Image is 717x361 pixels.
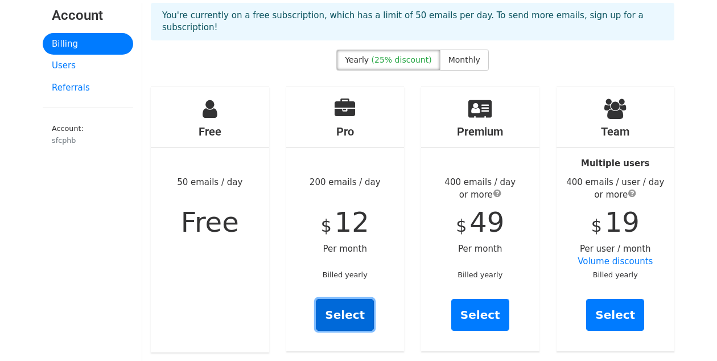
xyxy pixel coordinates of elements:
[52,135,124,146] div: sfcphb
[591,216,602,236] span: $
[581,158,649,169] strong: Multiple users
[469,206,504,238] span: 49
[181,206,239,238] span: Free
[421,176,539,202] div: 400 emails / day or more
[345,55,369,64] span: Yearly
[321,216,332,236] span: $
[52,7,124,24] h3: Account
[316,299,374,331] a: Select
[586,299,644,331] a: Select
[557,87,675,351] div: Per user / month
[43,77,133,99] a: Referrals
[578,256,653,266] a: Volume discounts
[593,270,638,279] small: Billed yearly
[372,55,432,64] span: (25% discount)
[151,87,269,352] div: 50 emails / day
[43,55,133,77] a: Users
[660,306,717,361] iframe: Chat Widget
[151,125,269,138] h4: Free
[52,124,124,146] small: Account:
[43,33,133,55] a: Billing
[323,270,368,279] small: Billed yearly
[335,206,369,238] span: 12
[456,216,467,236] span: $
[421,125,539,138] h4: Premium
[451,299,509,331] a: Select
[458,270,502,279] small: Billed yearly
[448,55,480,64] span: Monthly
[557,125,675,138] h4: Team
[286,87,405,351] div: 200 emails / day Per month
[162,10,663,34] p: You're currently on a free subscription, which has a limit of 50 emails per day. To send more ema...
[421,87,539,351] div: Per month
[286,125,405,138] h4: Pro
[605,206,640,238] span: 19
[557,176,675,202] div: 400 emails / user / day or more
